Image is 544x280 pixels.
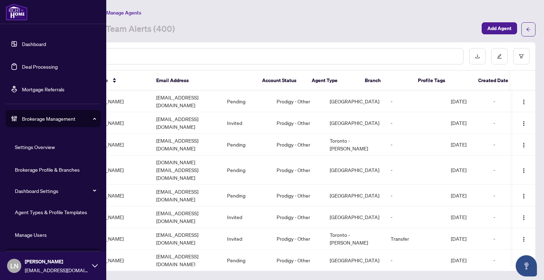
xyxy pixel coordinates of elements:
td: - [385,206,445,228]
td: [DATE] [445,206,488,228]
th: Branch [359,71,412,91]
td: [GEOGRAPHIC_DATA] [324,112,385,134]
td: [DATE] [445,91,488,112]
button: Open asap [516,255,537,276]
th: Full Name [80,71,151,91]
span: [EMAIL_ADDRESS][DOMAIN_NAME] [25,266,89,274]
td: Prodigy - Other [271,185,324,206]
td: Prodigy - Other [271,91,324,112]
td: [EMAIL_ADDRESS][DOMAIN_NAME] [151,112,221,134]
a: Dashboard Settings [15,188,58,194]
td: [EMAIL_ADDRESS][DOMAIN_NAME] [151,185,221,206]
a: Agent Types & Profile Templates [15,209,87,215]
img: Logo [521,193,527,199]
td: Prodigy - Other [271,250,324,271]
img: Logo [521,99,527,105]
img: Logo [521,121,527,126]
td: [EMAIL_ADDRESS][DOMAIN_NAME] [151,250,221,271]
span: [PERSON_NAME] [25,258,89,265]
td: [GEOGRAPHIC_DATA] [324,185,385,206]
td: Invited [221,228,271,250]
a: Team Alerts (400) [106,23,175,36]
td: [EMAIL_ADDRESS][DOMAIN_NAME] [151,228,221,250]
span: Add Agent [487,23,511,34]
td: [GEOGRAPHIC_DATA] [324,155,385,185]
td: [DATE] [445,185,488,206]
th: Agent Type [306,71,359,91]
button: Logo [518,190,529,201]
td: [DATE] [445,250,488,271]
img: Logo [521,215,527,221]
button: Logo [518,96,529,107]
td: - [385,185,445,206]
td: Pending [221,185,271,206]
a: Settings Overview [15,144,55,150]
td: Pending [221,250,271,271]
button: filter [513,48,529,64]
span: filter [519,54,524,59]
td: [PERSON_NAME] [80,206,151,228]
td: - [488,228,530,250]
button: Logo [518,117,529,128]
td: [EMAIL_ADDRESS][DOMAIN_NAME] [151,91,221,112]
td: - [488,134,530,155]
a: Brokerage Profile & Branches [15,166,80,173]
td: [PERSON_NAME] [80,91,151,112]
img: Logo [521,142,527,148]
td: [GEOGRAPHIC_DATA] [324,250,385,271]
td: [PERSON_NAME] [80,228,151,250]
td: Toronto - [PERSON_NAME] [324,228,385,250]
td: Prodigy - Other [271,155,324,185]
td: [EMAIL_ADDRESS][DOMAIN_NAME] [151,206,221,228]
td: Prodigy - Other [271,112,324,134]
td: - [488,185,530,206]
td: [EMAIL_ADDRESS][DOMAIN_NAME] [151,134,221,155]
button: Logo [518,233,529,244]
img: Logo [521,168,527,173]
td: Prodigy - Other [271,134,324,155]
td: Prodigy - Other [271,206,324,228]
span: Brokerage Management [22,115,96,122]
span: download [475,54,480,59]
td: Invited [221,206,271,228]
td: - [385,250,445,271]
td: Prodigy - Other [271,228,324,250]
td: Invited [221,112,271,134]
td: - [488,155,530,185]
a: Mortgage Referrals [22,86,64,92]
button: Logo [518,255,529,266]
button: download [469,48,486,64]
button: Logo [518,211,529,223]
span: LN [10,261,18,271]
td: - [488,250,530,271]
td: - [488,206,530,228]
td: [PERSON_NAME] [80,155,151,185]
td: Pending [221,155,271,185]
td: Pending [221,134,271,155]
button: Logo [518,139,529,150]
th: Account Status [256,71,306,91]
button: Logo [518,164,529,176]
td: Pending [221,91,271,112]
th: Profile Tags [412,71,472,91]
td: - [488,112,530,134]
td: [DATE] [445,112,488,134]
td: [DATE] [445,228,488,250]
td: - [385,155,445,185]
button: edit [491,48,508,64]
button: Add Agent [482,22,517,34]
td: - [385,134,445,155]
a: Manage Users [15,232,47,238]
th: Created Date [472,71,515,91]
td: [DOMAIN_NAME][EMAIL_ADDRESS][DOMAIN_NAME] [151,155,221,185]
span: arrow-left [526,27,531,32]
td: Transfer [385,228,445,250]
a: Dashboard [22,41,46,47]
td: [GEOGRAPHIC_DATA] [324,206,385,228]
td: [DATE] [445,134,488,155]
img: Logo [521,236,527,242]
td: [PERSON_NAME] [80,112,151,134]
img: logo [6,4,28,21]
td: - [385,112,445,134]
span: edit [497,54,502,59]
